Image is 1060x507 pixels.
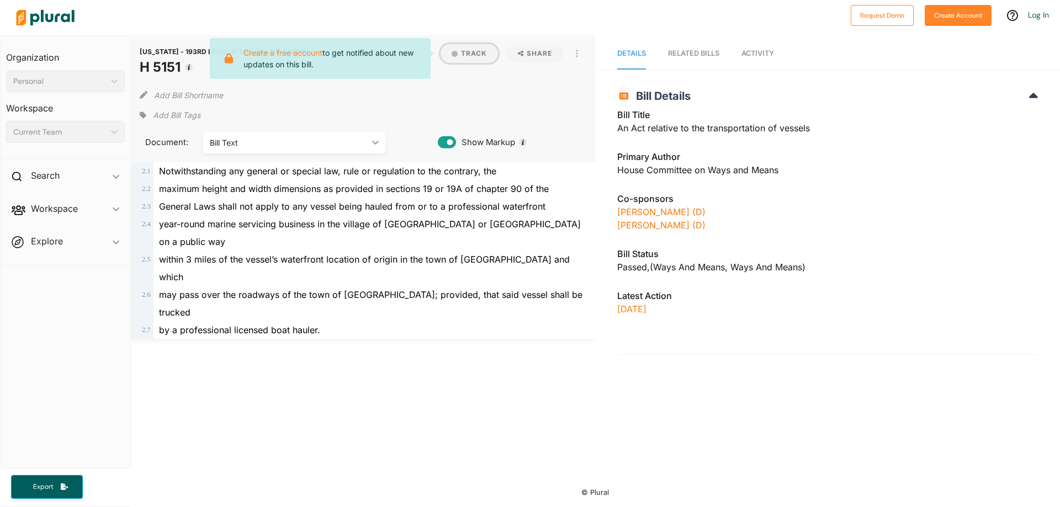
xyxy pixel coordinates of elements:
button: Export [11,475,83,499]
span: 2 . 3 [142,202,151,210]
a: [PERSON_NAME] (D) [617,206,706,217]
div: Tooltip anchor [518,137,528,147]
button: Request Demo [851,5,914,26]
span: 2 . 7 [142,326,151,334]
button: Add Bill Shortname [154,86,223,104]
button: Share [502,44,568,63]
h1: H 5151 [140,57,309,77]
span: by a professional licensed boat hauler. [159,324,320,335]
h3: Bill Title [617,108,1038,121]
button: Track [441,44,498,63]
span: Export [25,482,61,492]
span: 2 . 6 [142,291,151,298]
button: Create Account [925,5,992,26]
span: 2 . 1 [142,167,151,175]
span: year-round marine servicing business in the village of [GEOGRAPHIC_DATA] or [GEOGRAPHIC_DATA] on ... [159,218,581,247]
span: Add Bill Tags [153,110,200,121]
h2: Search [31,169,60,182]
span: Document: [140,136,189,148]
span: within 3 miles of the vessel’s waterfront location of origin in the town of [GEOGRAPHIC_DATA] and... [159,254,570,282]
a: Log In [1028,10,1049,20]
h3: Co-sponsors [617,192,1038,205]
div: Current Team [13,126,107,138]
span: may pass over the roadways of the town of [GEOGRAPHIC_DATA]; provided, that said vessel shall be ... [159,289,582,318]
span: Show Markup [456,136,515,148]
span: Bill Details [630,89,691,103]
div: House Committee on Ways and Means [617,163,1038,177]
h3: Primary Author [617,150,1038,163]
a: Activity [741,38,774,70]
a: RELATED BILLS [668,38,719,70]
span: Notwithstanding any general or special law, rule or regulation to the contrary, the [159,166,496,177]
span: 2 . 4 [142,220,151,228]
div: An Act relative to the transportation of vessels [617,108,1038,141]
a: Create Account [925,9,992,20]
span: 2 . 2 [142,185,151,193]
div: Personal [13,76,107,87]
h3: Latest Action [617,289,1038,302]
small: © Plural [581,488,609,497]
div: Passed , ( ) [617,260,1038,274]
a: Request Demo [851,9,914,20]
div: Bill Text [210,137,368,148]
a: Create a free account [243,48,322,57]
div: Tooltip anchor [184,62,194,72]
h3: Bill Status [617,247,1038,260]
a: Details [617,38,646,70]
h3: Workspace [6,92,125,116]
p: to get notified about new updates on this bill. [243,47,422,70]
span: General Laws shall not apply to any vessel being hauled from or to a professional waterfront [159,201,545,212]
h3: Organization [6,41,125,66]
span: [US_STATE] - 193RD LEGISLATURE ([DATE]-[DATE]) [140,47,309,56]
div: Add tags [140,107,200,124]
span: Activity [741,49,774,57]
button: Share [507,44,564,63]
div: RELATED BILLS [668,48,719,58]
a: [PERSON_NAME] (D) [617,220,706,231]
p: [DATE] [617,302,1038,316]
span: 2 . 5 [142,255,151,263]
span: Ways and Means [730,261,802,273]
span: Ways and Means [653,261,730,273]
span: Details [617,49,646,57]
span: maximum height and width dimensions as provided in sections 19 or 19A of chapter 90 of the [159,183,549,194]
